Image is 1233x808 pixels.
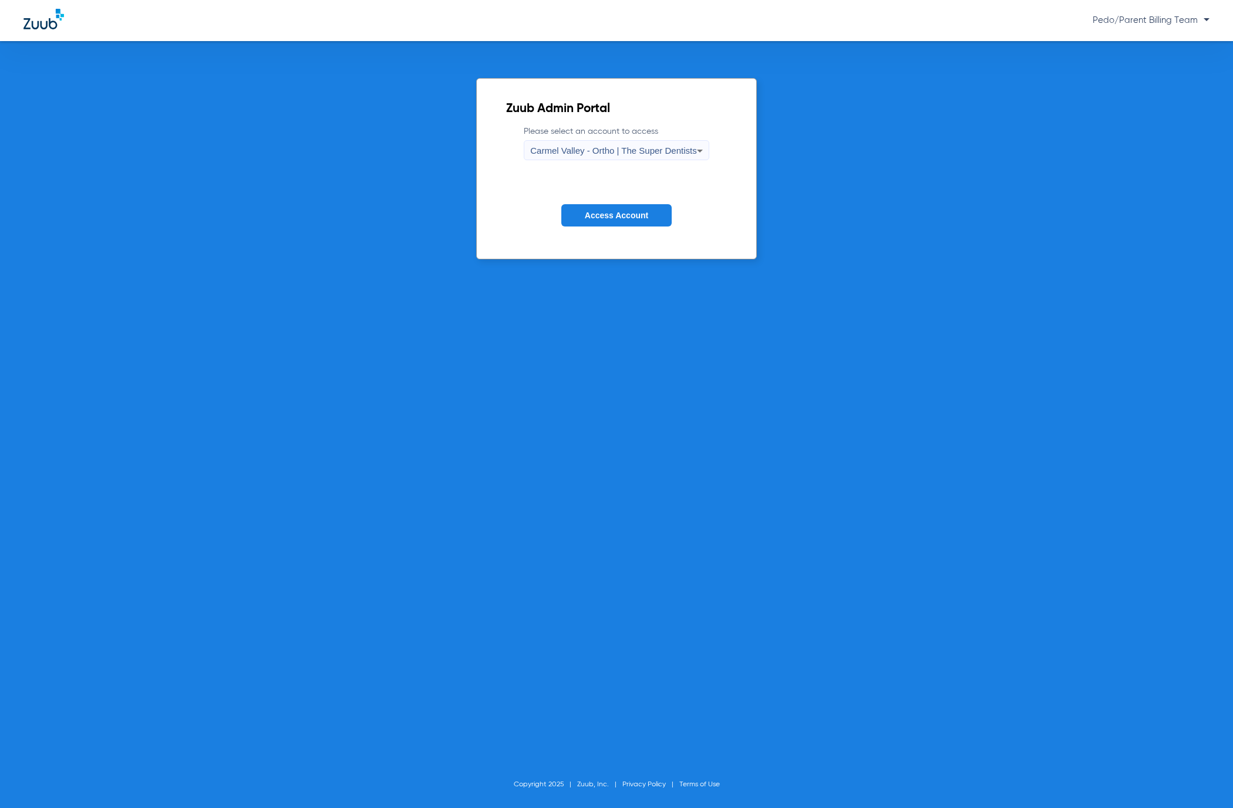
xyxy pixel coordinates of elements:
iframe: Chat Widget [1174,752,1233,808]
label: Please select an account to access [524,126,709,160]
a: Privacy Policy [622,781,666,788]
li: Zuub, Inc. [577,779,622,790]
span: Access Account [585,211,648,220]
span: Pedo/Parent Billing Team [1093,16,1210,25]
button: Access Account [561,204,672,227]
li: Copyright 2025 [514,779,577,790]
h2: Zuub Admin Portal [506,103,726,115]
img: Zuub Logo [23,9,64,29]
span: Carmel Valley - Ortho | The Super Dentists [530,146,696,155]
a: Terms of Use [679,781,720,788]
